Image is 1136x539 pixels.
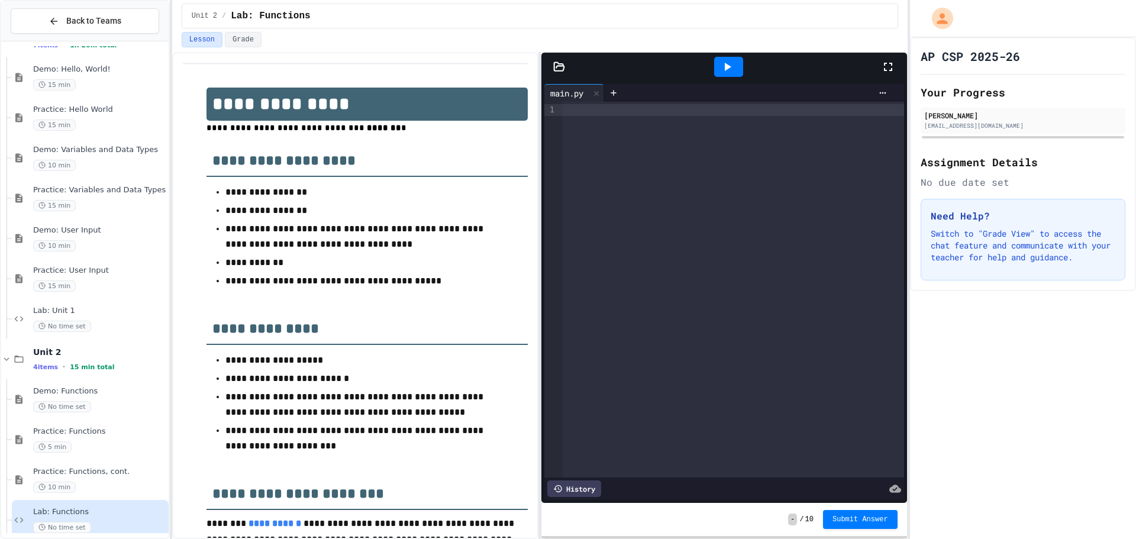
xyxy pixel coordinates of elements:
span: / [799,515,803,524]
span: Practice: Functions, cont. [33,467,166,477]
h1: AP CSP 2025-26 [921,48,1020,64]
h3: Need Help? [931,209,1115,223]
span: 15 min [33,79,76,91]
span: / [222,11,226,21]
span: 10 min [33,160,76,171]
div: My Account [919,5,956,32]
span: Unit 2 [33,347,166,357]
div: No due date set [921,175,1125,189]
div: 1 [544,104,556,116]
span: Lab: Unit 1 [33,306,166,316]
h2: Your Progress [921,84,1125,101]
p: Switch to "Grade View" to access the chat feature and communicate with your teacher for help and ... [931,228,1115,263]
span: 10 min [33,482,76,493]
button: Back to Teams [11,8,159,34]
div: History [547,480,601,497]
span: Submit Answer [832,515,888,524]
span: Demo: Variables and Data Types [33,145,166,155]
span: 15 min [33,200,76,211]
span: Lab: Functions [231,9,310,23]
span: Practice: Hello World [33,105,166,115]
span: 15 min [33,280,76,292]
div: main.py [544,84,604,102]
button: Lesson [182,32,222,47]
span: No time set [33,321,91,332]
span: • [63,362,65,372]
h2: Assignment Details [921,154,1125,170]
span: No time set [33,401,91,412]
span: 4 items [33,363,58,371]
span: No time set [33,522,91,533]
span: 10 [805,515,814,524]
span: Practice: User Input [33,266,166,276]
span: Practice: Variables and Data Types [33,185,166,195]
span: Unit 2 [192,11,217,21]
button: Submit Answer [823,510,898,529]
span: Demo: User Input [33,225,166,235]
span: 15 min total [70,363,114,371]
div: [PERSON_NAME] [924,110,1122,121]
span: 5 min [33,441,72,453]
span: Lab: Functions [33,507,166,517]
span: Back to Teams [66,15,121,27]
span: Demo: Functions [33,386,166,396]
span: Practice: Functions [33,427,166,437]
button: Grade [225,32,262,47]
span: - [788,514,797,525]
div: main.py [544,87,589,99]
span: Demo: Hello, World! [33,64,166,75]
div: [EMAIL_ADDRESS][DOMAIN_NAME] [924,121,1122,130]
span: 10 min [33,240,76,251]
span: 15 min [33,120,76,131]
